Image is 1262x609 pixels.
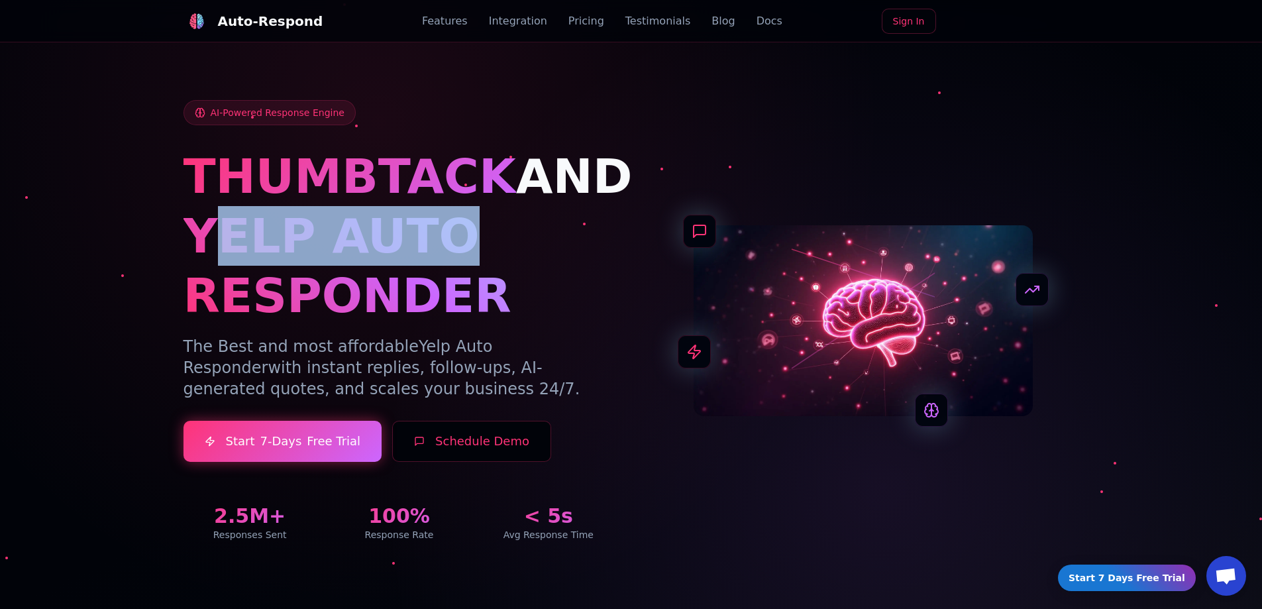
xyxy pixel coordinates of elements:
[218,12,323,30] div: Auto-Respond
[184,528,317,541] div: Responses Sent
[184,206,615,325] h1: YELP AUTO RESPONDER
[184,504,317,528] div: 2.5M+
[694,225,1033,416] img: AI Neural Network Brain
[625,13,691,29] a: Testimonials
[184,8,323,34] a: Auto-Respond
[1058,565,1196,591] a: Start 7 Days Free Trial
[211,106,344,119] span: AI-Powered Response Engine
[482,504,615,528] div: < 5s
[940,7,1086,36] iframe: Sign in with Google Button
[422,13,468,29] a: Features
[333,504,466,528] div: 100%
[392,421,551,462] button: Schedule Demo
[568,13,604,29] a: Pricing
[489,13,547,29] a: Integration
[184,421,382,462] a: Start7-DaysFree Trial
[184,337,493,377] span: Yelp Auto Responder
[757,13,782,29] a: Docs
[333,528,466,541] div: Response Rate
[516,148,633,204] span: AND
[184,148,516,204] span: THUMBTACK
[184,336,615,400] p: The Best and most affordable with instant replies, follow-ups, AI-generated quotes, and scales yo...
[189,13,205,29] img: logo.svg
[1206,556,1246,596] div: Open chat
[260,432,301,451] span: 7-Days
[882,9,936,34] a: Sign In
[711,13,735,29] a: Blog
[482,528,615,541] div: Avg Response Time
